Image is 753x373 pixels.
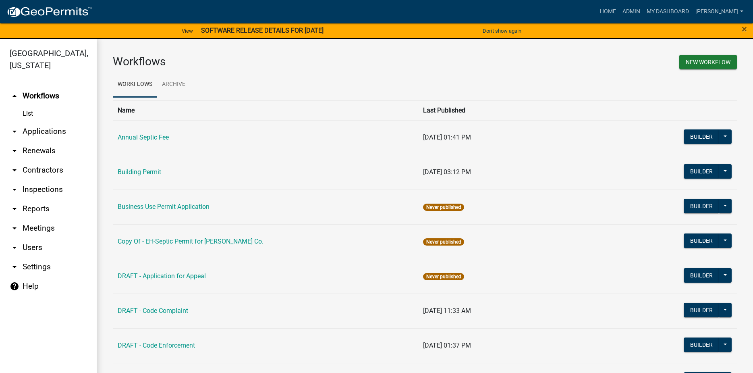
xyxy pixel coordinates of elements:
button: New Workflow [679,55,737,69]
button: Don't show again [479,24,525,38]
button: Close [742,24,747,34]
a: View [178,24,196,38]
span: [DATE] 01:37 PM [423,342,471,349]
strong: SOFTWARE RELEASE DETAILS FOR [DATE] [201,27,324,34]
i: arrow_drop_up [10,91,19,101]
i: arrow_drop_down [10,146,19,156]
i: arrow_drop_down [10,185,19,194]
a: Copy Of - EH-Septic Permit for [PERSON_NAME] Co. [118,238,263,245]
a: Workflows [113,72,157,98]
i: arrow_drop_down [10,223,19,233]
a: Building Permit [118,168,161,176]
a: Admin [619,4,643,19]
th: Name [113,100,418,120]
button: Builder [684,199,719,213]
span: Never published [423,238,464,246]
a: Annual Septic Fee [118,133,169,141]
a: DRAFT - Code Complaint [118,307,188,315]
h3: Workflows [113,55,419,69]
span: Never published [423,204,464,211]
i: arrow_drop_down [10,127,19,136]
a: Business Use Permit Application [118,203,210,210]
i: arrow_drop_down [10,204,19,214]
i: arrow_drop_down [10,165,19,175]
i: help [10,281,19,291]
a: Archive [157,72,190,98]
span: × [742,23,747,35]
span: [DATE] 03:12 PM [423,168,471,176]
i: arrow_drop_down [10,262,19,272]
button: Builder [684,233,719,248]
button: Builder [684,303,719,317]
a: DRAFT - Code Enforcement [118,342,195,349]
th: Last Published [418,100,622,120]
a: My Dashboard [643,4,692,19]
span: [DATE] 01:41 PM [423,133,471,141]
a: Home [597,4,619,19]
a: [PERSON_NAME] [692,4,747,19]
i: arrow_drop_down [10,243,19,252]
span: Never published [423,273,464,280]
button: Builder [684,268,719,283]
button: Builder [684,164,719,179]
button: Builder [684,338,719,352]
button: Builder [684,129,719,144]
span: [DATE] 11:33 AM [423,307,471,315]
a: DRAFT - Application for Appeal [118,272,206,280]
